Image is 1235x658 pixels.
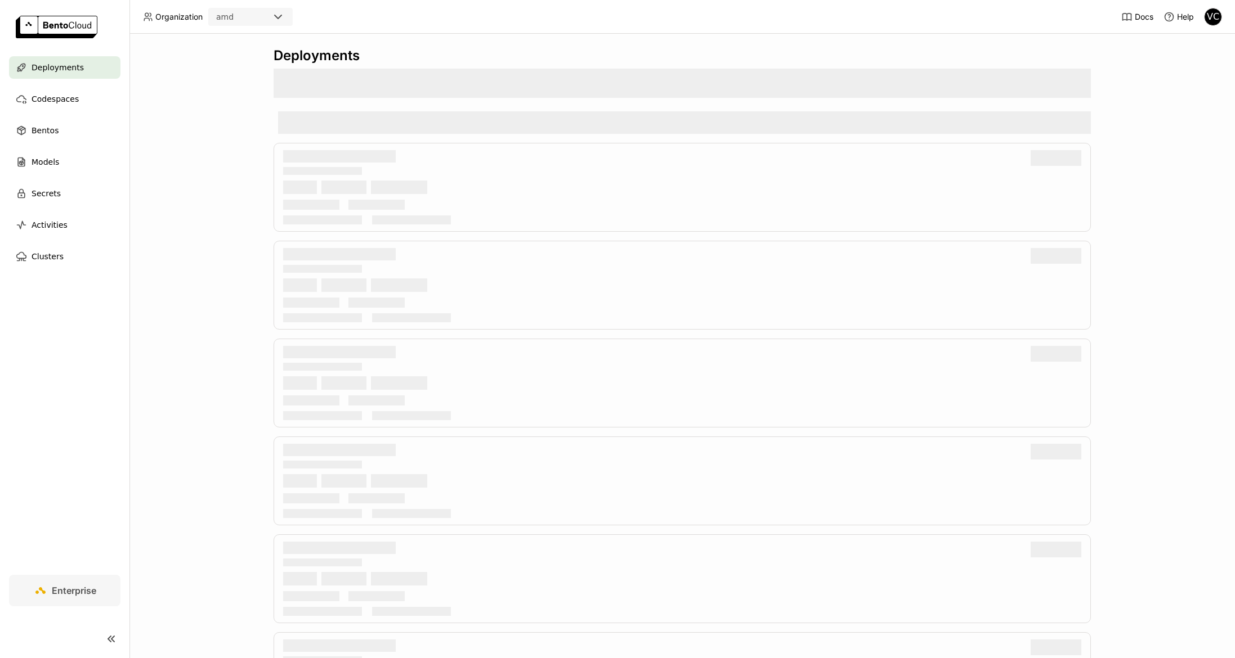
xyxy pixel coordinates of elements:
[32,218,68,232] span: Activities
[9,119,120,142] a: Bentos
[9,56,120,79] a: Deployments
[235,12,236,23] input: Selected amd.
[1135,12,1153,22] span: Docs
[32,61,84,74] span: Deployments
[9,214,120,236] a: Activities
[32,187,61,200] span: Secrets
[1205,8,1221,25] div: VC
[1177,12,1194,22] span: Help
[32,124,59,137] span: Bentos
[32,250,64,263] span: Clusters
[155,12,203,22] span: Organization
[52,585,96,596] span: Enterprise
[9,575,120,606] a: Enterprise
[16,16,97,38] img: logo
[32,155,59,169] span: Models
[1121,11,1153,22] a: Docs
[9,88,120,110] a: Codespaces
[9,245,120,268] a: Clusters
[274,47,1091,64] div: Deployments
[9,182,120,205] a: Secrets
[1204,8,1222,26] div: Vincent Cavé
[32,92,79,106] span: Codespaces
[1164,11,1194,22] div: Help
[216,11,234,22] div: amd
[9,151,120,173] a: Models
